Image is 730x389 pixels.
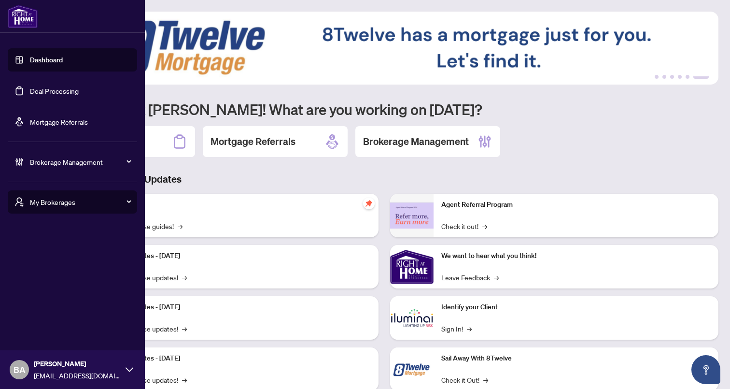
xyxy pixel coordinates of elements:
button: 2 [662,75,666,79]
p: We want to hear what you think! [441,251,711,261]
button: 1 [655,75,659,79]
button: 6 [693,75,709,79]
a: Check it Out!→ [441,375,488,385]
h2: Brokerage Management [363,135,469,148]
span: user-switch [14,197,24,207]
a: Check it out!→ [441,221,487,231]
button: Open asap [691,355,720,384]
img: We want to hear what you think! [390,245,434,288]
a: Mortgage Referrals [30,117,88,126]
p: Sail Away With 8Twelve [441,353,711,364]
a: Sign In!→ [441,323,472,334]
button: 3 [670,75,674,79]
span: pushpin [363,198,375,209]
p: Self-Help [101,200,371,210]
span: My Brokerages [30,197,130,207]
p: Platform Updates - [DATE] [101,251,371,261]
a: Dashboard [30,56,63,64]
h2: Mortgage Referrals [211,135,295,148]
span: → [178,221,182,231]
span: Brokerage Management [30,157,130,167]
span: → [182,272,187,283]
img: Identify your Client [390,296,434,340]
span: → [494,272,499,283]
span: → [483,375,488,385]
img: Slide 5 [50,12,718,85]
span: → [182,323,187,334]
span: [PERSON_NAME] [34,359,121,369]
p: Identify your Client [441,302,711,313]
button: 4 [678,75,682,79]
p: Platform Updates - [DATE] [101,353,371,364]
img: logo [8,5,38,28]
span: → [182,375,187,385]
h1: Welcome back [PERSON_NAME]! What are you working on [DATE]? [50,100,718,118]
span: → [482,221,487,231]
span: BA [14,363,26,376]
p: Platform Updates - [DATE] [101,302,371,313]
span: → [467,323,472,334]
h3: Brokerage & Industry Updates [50,173,718,186]
img: Agent Referral Program [390,202,434,229]
p: Agent Referral Program [441,200,711,210]
span: [EMAIL_ADDRESS][DOMAIN_NAME] [34,370,121,381]
button: 5 [686,75,689,79]
a: Leave Feedback→ [441,272,499,283]
a: Deal Processing [30,86,79,95]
